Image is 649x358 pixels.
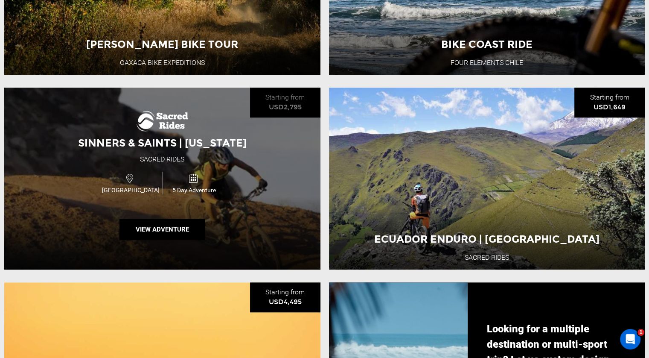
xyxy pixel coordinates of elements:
[637,329,644,336] span: 1
[620,329,640,349] iframe: Intercom live chat
[78,137,247,149] span: Sinners & Saints | [US_STATE]
[99,186,162,194] span: [GEOGRAPHIC_DATA]
[163,186,225,194] span: 5 Day Adventure
[119,219,205,240] button: View Adventure
[137,111,188,132] img: images
[140,155,184,164] div: Sacred Rides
